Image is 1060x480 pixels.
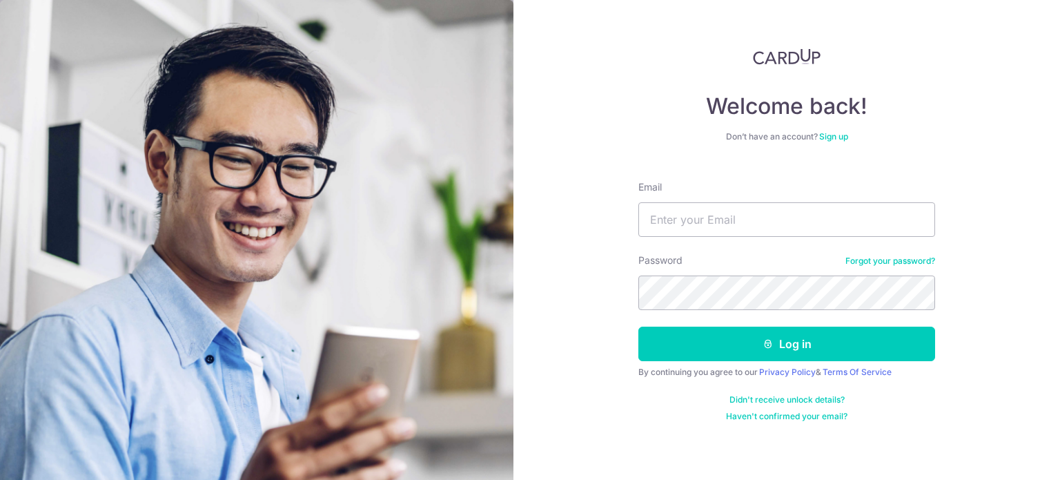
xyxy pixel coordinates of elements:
[638,327,935,361] button: Log in
[638,180,662,194] label: Email
[729,394,845,405] a: Didn't receive unlock details?
[819,131,848,142] a: Sign up
[759,367,816,377] a: Privacy Policy
[638,367,935,378] div: By continuing you agree to our &
[823,367,892,377] a: Terms Of Service
[845,256,935,267] a: Forgot your password?
[638,93,935,120] h4: Welcome back!
[753,48,821,65] img: CardUp Logo
[638,131,935,142] div: Don’t have an account?
[638,253,683,267] label: Password
[638,202,935,237] input: Enter your Email
[726,411,847,422] a: Haven't confirmed your email?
